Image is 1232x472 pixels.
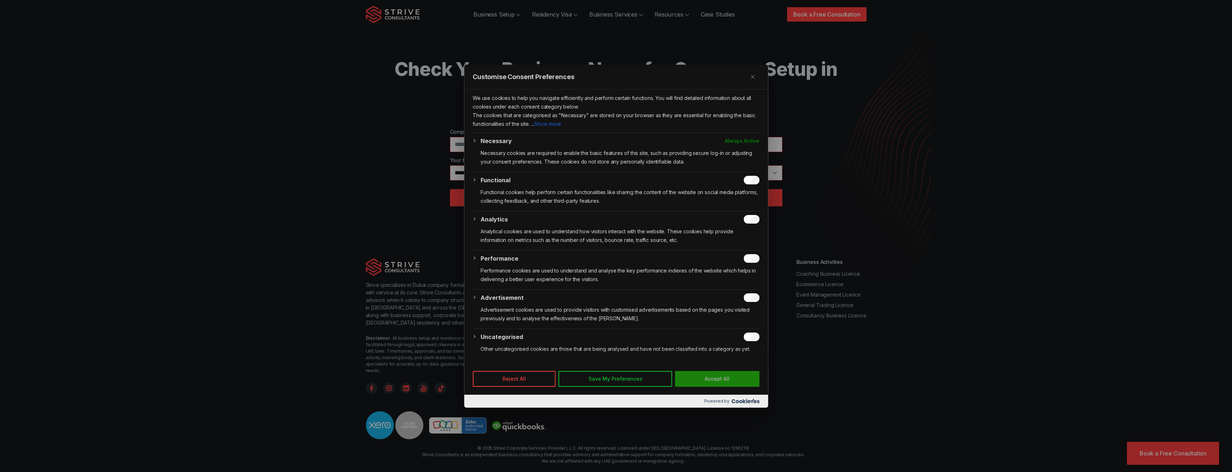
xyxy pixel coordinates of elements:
[725,137,759,145] span: Always Active
[481,306,759,323] p: Advertisement cookies are used to provide visitors with customised advertisements based on the pa...
[481,227,759,244] p: Analytical cookies are used to understand how visitors interact with the website. These cookies h...
[481,254,518,263] button: Performance
[731,399,759,403] img: Cookieyes logo
[481,215,508,224] button: Analytics
[473,371,556,387] button: Reject All
[534,120,561,128] button: Show more
[675,371,759,387] button: Accept All
[481,137,512,145] button: Necessary
[751,75,754,79] img: cky-close-icon
[481,188,759,205] p: Functional cookies help perform certain functionalities like sharing the content of the website o...
[481,345,759,353] p: Other uncategorised cookies are those that are being analysed and have not been classified into a...
[744,293,759,302] input: Enable Advertisement
[464,395,768,408] div: Powered by
[481,293,524,302] button: Advertisement
[481,149,759,166] p: Necessary cookies are required to enable the basic features of this site, such as providing secur...
[559,371,672,387] button: Save My Preferences
[464,65,768,408] div: Customise Consent Preferences
[481,176,510,184] button: Functional
[744,215,759,224] input: Enable Analytics
[473,73,574,81] span: Customise Consent Preferences
[473,111,759,128] p: The cookies that are categorised as "Necessary" are stored on your browser as they are essential ...
[481,266,759,284] p: Performance cookies are used to understand and analyse the key performance indexes of the website...
[744,333,759,341] input: Enable Uncategorised
[744,254,759,263] input: Enable Performance
[744,176,759,184] input: Enable Functional
[751,73,759,81] button: Close
[481,333,523,341] button: Uncategorised
[473,94,759,111] p: We use cookies to help you navigate efficiently and perform certain functions. You will find deta...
